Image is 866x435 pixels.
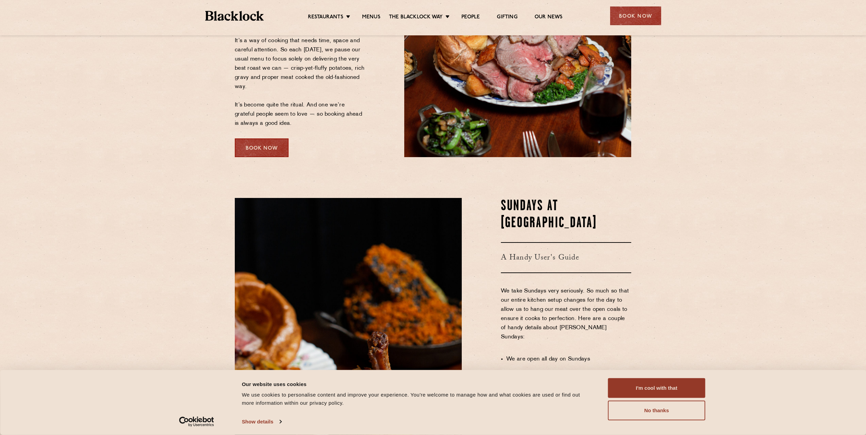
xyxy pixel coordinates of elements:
[501,198,631,232] h2: Sundays at [GEOGRAPHIC_DATA]
[535,14,563,21] a: Our News
[167,417,226,427] a: Usercentrics Cookiebot - opens in a new window
[362,14,380,21] a: Menus
[501,287,631,351] p: We take Sundays very seriously. So much so that our entire kitchen setup changes for the day to a...
[242,391,593,407] div: We use cookies to personalise content and improve your experience. You're welcome to manage how a...
[205,11,264,21] img: BL_Textured_Logo-footer-cropped.svg
[497,14,517,21] a: Gifting
[610,6,661,25] div: Book Now
[242,417,281,427] a: Show details
[608,378,705,398] button: I'm cool with that
[461,14,480,21] a: People
[608,401,705,420] button: No thanks
[506,355,631,364] li: We are open all day on Sundays
[308,14,343,21] a: Restaurants
[235,138,289,157] div: Book Now
[242,380,593,388] div: Our website uses cookies
[389,14,443,21] a: The Blacklock Way
[501,242,631,273] h3: A Handy User's Guide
